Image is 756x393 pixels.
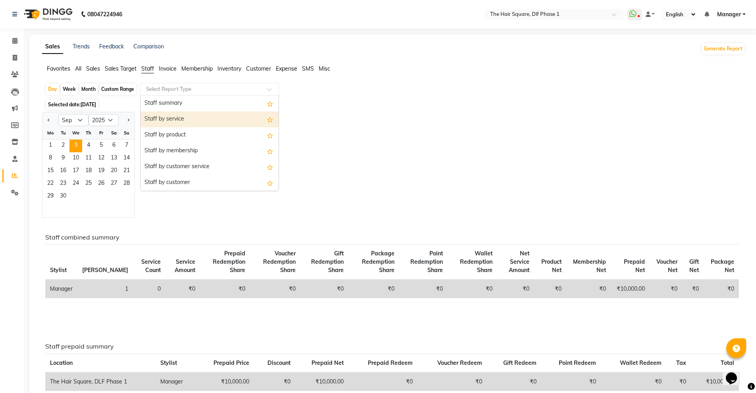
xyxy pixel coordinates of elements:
td: ₹0 [682,280,704,298]
span: Sales [86,65,100,72]
div: Thursday, September 11, 2025 [82,152,95,165]
td: Manager [156,372,196,391]
td: ₹0 [399,280,448,298]
span: 3 [69,140,82,152]
span: 17 [69,165,82,178]
div: Monday, September 29, 2025 [44,190,57,203]
span: 21 [120,165,133,178]
td: ₹0 [165,280,200,298]
span: Wallet Redeem [620,359,662,366]
span: Invoice [159,65,177,72]
span: 29 [44,190,57,203]
a: Feedback [99,43,124,50]
div: Day [46,84,59,95]
div: Friday, September 26, 2025 [95,178,108,190]
span: Stylist [50,266,67,274]
div: Wednesday, September 10, 2025 [69,152,82,165]
div: Custom Range [99,84,136,95]
div: Tuesday, September 23, 2025 [57,178,69,190]
span: Inventory [217,65,241,72]
div: We [69,127,82,139]
div: Sunday, September 21, 2025 [120,165,133,178]
span: Voucher Net [656,258,677,274]
span: Add this report to Favorites List [267,115,273,124]
span: Prepaid Price [214,359,249,366]
span: Add this report to Favorites List [267,162,273,172]
td: ₹0 [487,372,541,391]
span: Point Redemption Share [410,250,443,274]
td: ₹0 [200,280,250,298]
td: ₹0 [534,280,566,298]
span: 9 [57,152,69,165]
div: Wednesday, September 3, 2025 [69,140,82,152]
div: Wednesday, September 17, 2025 [69,165,82,178]
div: Staff by service [140,111,279,127]
span: Package Net [711,258,734,274]
div: Saturday, September 27, 2025 [108,178,120,190]
span: 7 [120,140,133,152]
td: ₹10,000.00 [295,372,348,391]
div: Thursday, September 4, 2025 [82,140,95,152]
span: 18 [82,165,95,178]
span: SMS [302,65,314,72]
span: 14 [120,152,133,165]
div: Saturday, September 20, 2025 [108,165,120,178]
div: Fr [95,127,108,139]
td: ₹10,000.00 [691,372,739,391]
td: ₹0 [566,280,611,298]
td: ₹0 [601,372,666,391]
div: Sunday, September 28, 2025 [120,178,133,190]
span: Gift Redeem [503,359,537,366]
div: Sa [108,127,120,139]
select: Select year [88,114,119,126]
span: 19 [95,165,108,178]
div: Mo [44,127,57,139]
span: Prepaid Net [624,258,645,274]
div: Tuesday, September 16, 2025 [57,165,69,178]
span: Voucher Redeem [437,359,482,366]
div: Saturday, September 13, 2025 [108,152,120,165]
td: 0 [133,280,165,298]
td: ₹0 [448,280,497,298]
span: [DATE] [81,102,96,107]
div: Sunday, September 7, 2025 [120,140,133,152]
span: 5 [95,140,108,152]
span: Gift Redemption Share [311,250,344,274]
span: 13 [108,152,120,165]
td: ₹0 [666,372,691,391]
div: Monday, September 15, 2025 [44,165,57,178]
h6: Staff prepaid summary [45,343,739,350]
div: Week [61,84,78,95]
div: Staff by product [140,127,279,143]
div: Thursday, September 25, 2025 [82,178,95,190]
td: 1 [77,280,133,298]
td: ₹0 [300,280,348,298]
span: Total [721,359,734,366]
div: Monday, September 1, 2025 [44,140,57,152]
span: Service Amount [175,258,195,274]
span: Discount [267,359,290,366]
span: Prepaid Net [312,359,344,366]
h6: Staff combined summary [45,234,739,241]
span: Membership [181,65,213,72]
span: 11 [82,152,95,165]
td: ₹0 [250,280,300,298]
a: Comparison [133,43,164,50]
span: All [75,65,81,72]
span: Expense [276,65,297,72]
div: Saturday, September 6, 2025 [108,140,120,152]
span: Selected date: [46,100,98,109]
span: Tax [676,359,686,366]
td: ₹0 [650,280,683,298]
td: Manager [45,280,77,298]
button: Generate Report [702,43,744,54]
td: ₹10,000.00 [611,280,649,298]
select: Select month [58,114,88,126]
td: The Hair Square, DLF Phase 1 [45,372,156,391]
span: 23 [57,178,69,190]
iframe: chat widget [723,361,748,385]
div: Staff summary [140,96,279,111]
span: Wallet Redemption Share [460,250,492,274]
span: Prepaid Redemption Share [213,250,245,274]
div: Friday, September 12, 2025 [95,152,108,165]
